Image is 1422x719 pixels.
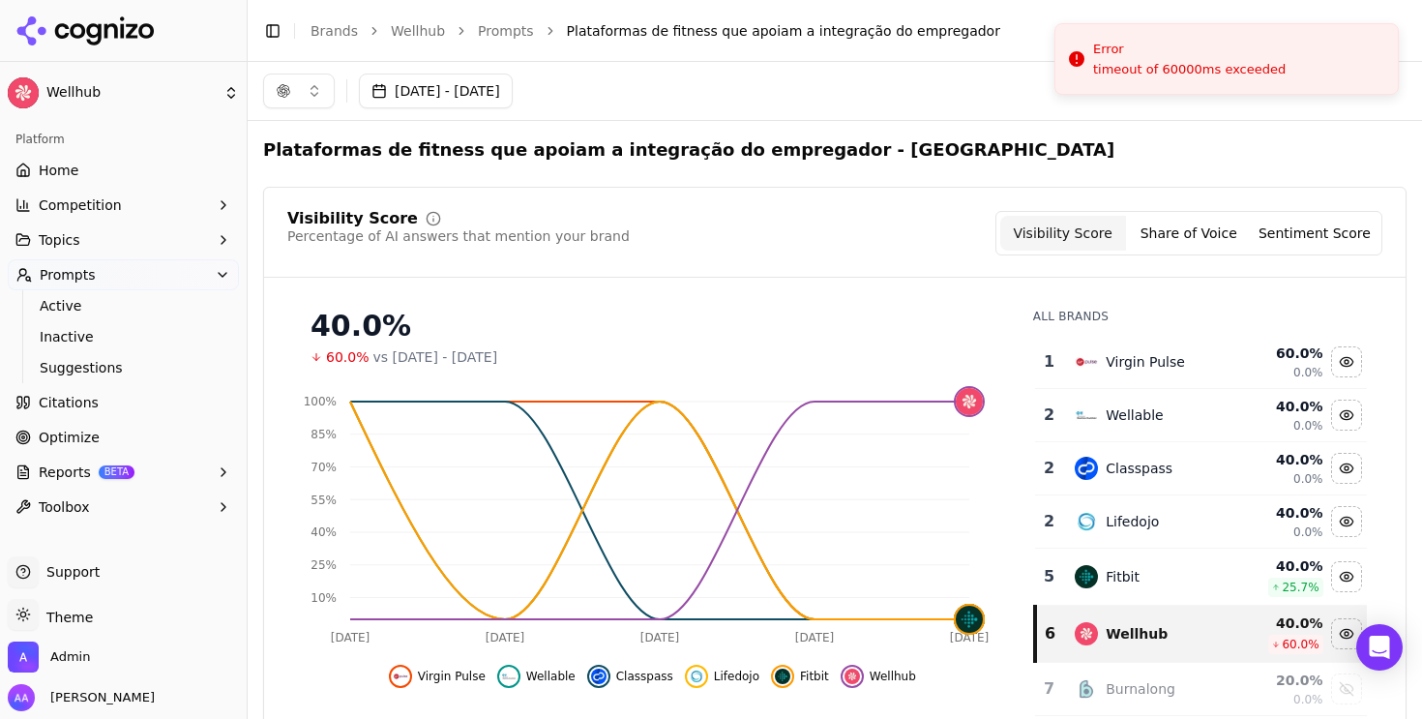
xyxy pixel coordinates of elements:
tspan: [DATE] [331,631,370,644]
div: 7 [1043,677,1056,701]
a: Citations [8,387,239,418]
div: 20.0 % [1239,671,1323,690]
div: 40.0 % [1239,556,1323,576]
tspan: 40% [311,525,337,539]
tspan: 70% [311,461,337,474]
span: Fitbit [800,669,829,684]
tspan: [DATE] [640,631,680,644]
span: Optimize [39,428,100,447]
button: [DATE] - [DATE] [359,74,513,108]
span: Wellable [526,669,576,684]
img: classpass [1075,457,1098,480]
div: Platform [8,124,239,155]
button: Hide fitbit data [771,665,829,688]
button: Hide wellable data [497,665,576,688]
span: Toolbox [39,497,90,517]
img: wellable [501,669,517,684]
tr: 2classpassClasspass40.0%0.0%Hide classpass data [1035,442,1367,495]
div: Percentage of AI answers that mention your brand [287,226,630,246]
span: Inactive [40,327,208,346]
button: Show burnalong data [1331,674,1362,704]
a: Suggestions [32,354,216,381]
div: 5 [1043,565,1056,588]
tspan: [DATE] [795,631,835,644]
tspan: [DATE] [486,631,525,644]
span: Active [40,296,208,315]
div: Visibility Score [287,211,418,226]
button: Hide classpass data [1331,453,1362,484]
button: Toolbox [8,492,239,523]
button: ReportsBETA [8,457,239,488]
tr: 2wellableWellable40.0%0.0%Hide wellable data [1035,389,1367,442]
button: Open organization switcher [8,642,90,673]
div: 40.0 % [1239,503,1323,523]
div: Fitbit [1106,567,1140,586]
button: Hide fitbit data [1331,561,1362,592]
button: Hide lifedojo data [685,665,759,688]
span: Admin [50,648,90,666]
div: 60.0 % [1239,344,1323,363]
img: lifedojo [1075,510,1098,533]
img: fitbit [956,606,983,633]
span: Reports [39,463,91,482]
span: Competition [39,195,122,215]
span: Wellhub [46,84,216,102]
img: classpass [591,669,607,684]
tspan: 100% [304,395,337,408]
tr: 5fitbitFitbit40.0%25.7%Hide fitbit data [1035,549,1367,606]
div: Wellhub [1106,624,1168,644]
span: Prompts [40,265,96,285]
button: Hide wellable data [1331,400,1362,431]
img: burnalong [1075,677,1098,701]
a: Optimize [8,422,239,453]
button: Prompts [8,259,239,290]
button: Hide wellhub data [1331,618,1362,649]
span: Lifedojo [714,669,759,684]
span: Wellhub [870,669,916,684]
span: 25.7 % [1282,580,1318,595]
tr: 1virgin pulseVirgin Pulse60.0%0.0%Hide virgin pulse data [1035,336,1367,389]
span: 0.0% [1293,418,1323,434]
span: Topics [39,230,80,250]
span: 0.0% [1293,471,1323,487]
button: Hide lifedojo data [1331,506,1362,537]
tspan: [DATE] [950,631,990,644]
span: 0.0% [1293,365,1323,380]
tr: 6wellhubWellhub40.0%60.0%Hide wellhub data [1035,606,1367,663]
div: 40.0 % [1239,614,1323,633]
span: Classpass [616,669,673,684]
tspan: 55% [311,494,337,507]
div: Burnalong [1106,679,1175,699]
nav: breadcrumb [311,21,1368,41]
button: Hide wellhub data [841,665,916,688]
tspan: 25% [311,558,337,572]
button: Sentiment Score [1252,216,1378,251]
span: Citations [39,393,99,412]
img: lifedojo [689,669,704,684]
img: fitbit [1075,565,1098,588]
span: 60.0 % [1282,637,1318,652]
a: Brands [311,23,358,39]
span: vs [DATE] - [DATE] [372,347,497,367]
div: Virgin Pulse [1106,352,1185,372]
div: timeout of 60000ms exceeded [1093,61,1286,78]
div: 2 [1043,510,1056,533]
div: 2 [1043,404,1056,427]
span: BETA [99,465,134,479]
img: wellhub [844,669,860,684]
img: Admin [8,642,39,673]
div: Open Intercom Messenger [1356,624,1403,671]
img: wellable [1075,404,1098,427]
span: Support [39,562,100,582]
a: Wellhub [391,21,445,41]
div: Classpass [1106,459,1172,478]
span: Home [39,161,78,180]
a: Inactive [32,323,216,350]
a: Prompts [478,21,534,41]
img: virgin pulse [393,669,408,684]
button: Topics [8,225,239,255]
span: 0.0% [1293,524,1323,540]
a: Home [8,155,239,186]
button: Visibility Score [1000,216,1126,251]
img: virgin pulse [1075,350,1098,374]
